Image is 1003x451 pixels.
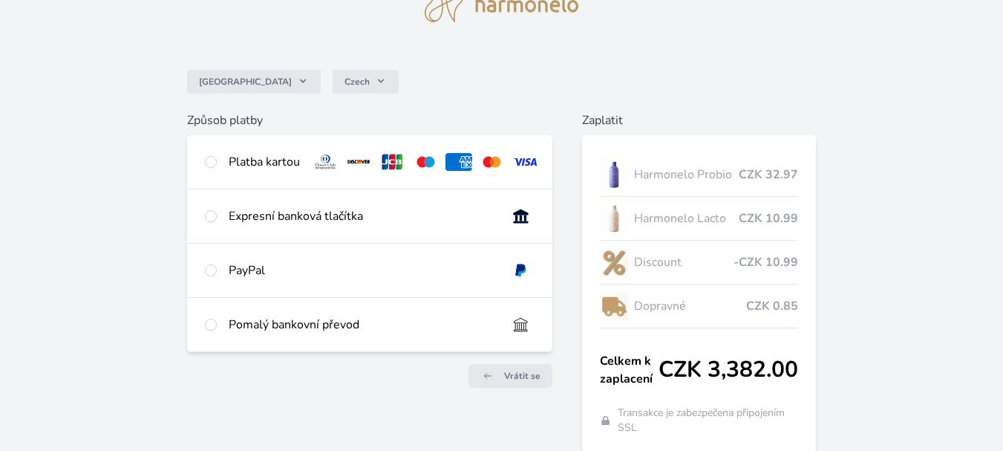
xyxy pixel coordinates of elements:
img: delivery-lo.png [600,288,628,325]
img: maestro.svg [412,153,440,171]
button: Czech [333,70,399,94]
button: [GEOGRAPHIC_DATA] [187,70,321,94]
h6: Zaplatit [582,111,816,129]
span: Vrátit se [504,370,540,382]
span: Harmonelo Lacto [634,210,739,227]
span: [GEOGRAPHIC_DATA] [199,76,292,88]
div: Pomalý bankovní převod [229,316,495,334]
span: -CZK 10.99 [734,253,798,271]
span: Celkem k zaplacení [600,352,659,388]
span: Dopravné [634,297,746,315]
div: Platba kartou [229,153,300,171]
span: Transakce je zabezpečena připojením SSL [618,406,799,435]
img: amex.svg [445,153,473,171]
span: CZK 32.97 [739,166,798,184]
img: mc.svg [478,153,506,171]
img: visa.svg [512,153,539,171]
img: CLEAN_PROBIO_se_stinem_x-lo.jpg [600,156,628,193]
img: discount-lo.png [600,244,628,281]
img: jcb.svg [379,153,406,171]
span: Harmonelo Probio [634,166,739,184]
span: Czech [344,76,370,88]
h6: Způsob platby [187,111,552,129]
span: CZK 3,382.00 [659,357,798,383]
img: bankTransfer_IBAN.svg [507,316,535,334]
span: CZK 10.99 [739,210,798,227]
img: diners.svg [312,153,339,171]
img: CLEAN_LACTO_se_stinem_x-hi-lo.jpg [600,200,628,237]
div: PayPal [229,262,495,279]
a: Vrátit se [468,364,552,388]
span: Discount [634,253,734,271]
img: discover.svg [345,153,373,171]
img: onlineBanking_CZ.svg [507,207,535,225]
img: paypal.svg [507,262,535,279]
div: Expresní banková tlačítka [229,207,495,225]
span: CZK 0.85 [746,297,798,315]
